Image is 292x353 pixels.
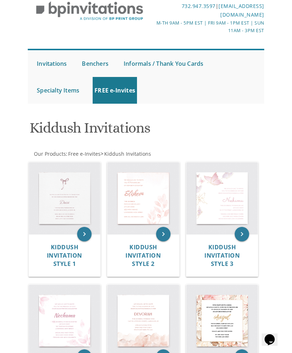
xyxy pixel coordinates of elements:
a: keyboard_arrow_right [235,227,249,241]
h1: Kiddush Invitations [30,120,263,141]
a: keyboard_arrow_right [77,227,92,241]
img: Kiddush Invitation Style 1 [29,162,101,234]
span: Kiddush Invitation Style 3 [204,243,240,268]
span: > [101,150,151,157]
span: Free e-Invites [68,150,101,157]
div: | [146,2,264,19]
a: Kiddush Invitations [103,150,151,157]
a: [EMAIL_ADDRESS][DOMAIN_NAME] [218,3,264,18]
img: Kiddush Invitation Style 2 [107,162,179,234]
a: Informals / Thank You Cards [122,50,205,77]
a: Specialty Items [35,77,81,104]
img: Kiddush Invitation Style 3 [186,162,258,234]
a: Free e-Invites [67,150,101,157]
a: keyboard_arrow_right [156,227,171,241]
a: Our Products [33,150,66,157]
a: Kiddush Invitation Style 3 [204,244,240,267]
a: Kiddush Invitation Style 2 [125,244,161,267]
span: Kiddush Invitation Style 1 [47,243,82,268]
span: Kiddush Invitation Style 2 [125,243,161,268]
a: Kiddush Invitation Style 1 [47,244,82,267]
div: : [28,150,264,158]
a: 732.947.3597 [182,3,216,9]
iframe: chat widget [262,324,285,346]
a: Benchers [80,50,110,77]
div: M-Th 9am - 5pm EST | Fri 9am - 1pm EST | Sun 11am - 3pm EST [146,19,264,35]
a: Invitations [35,50,68,77]
a: FREE e-Invites [93,77,137,104]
